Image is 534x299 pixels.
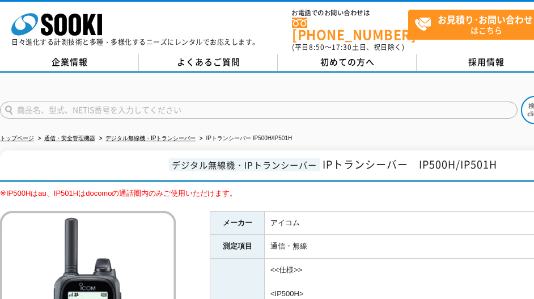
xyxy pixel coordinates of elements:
[332,42,352,52] span: 17:30
[278,54,417,71] a: 初めての方へ
[139,54,278,71] a: よくあるご質問
[169,158,320,171] span: デジタル無線機・IPトランシーバー
[105,135,196,141] a: デジタル無線機・IPトランシーバー
[210,211,265,235] th: メーカー
[44,135,95,141] a: 通信・安全管理機器
[292,10,408,16] span: お電話でのお問い合わせは
[309,42,325,52] span: 8:50
[210,235,265,259] th: 測定項目
[320,56,375,68] span: 初めての方へ
[438,12,533,26] strong: お見積り･お問い合わせ
[197,133,292,145] li: IPトランシーバー IP500H/IP501H
[292,42,404,52] span: (平日 ～ 土日、祝日除く)
[11,39,260,45] p: 日々進化する計測技術と多種・多様化するニーズにレンタルでお応えします。
[323,157,497,172] span: IPトランシーバー IP500H/IP501H
[292,18,408,41] a: [PHONE_NUMBER]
